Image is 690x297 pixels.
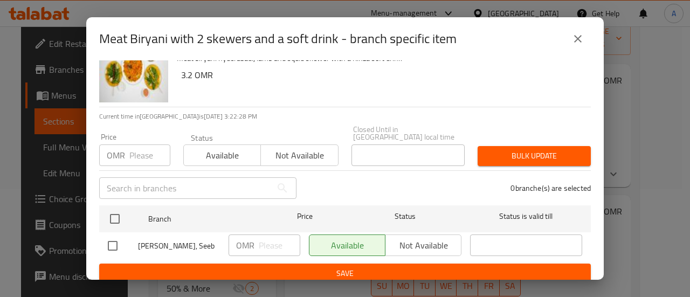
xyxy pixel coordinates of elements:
input: Please enter price [129,144,170,166]
button: Save [99,264,591,284]
span: Save [108,267,582,280]
button: Available [183,144,261,166]
h2: Meat Biryani with 2 skewers and a soft drink - branch specific item [99,30,457,47]
span: Available [188,148,257,163]
p: Meat biryani hyderabadi, lamb and squid skewer with a Kinza soft drink [177,52,582,65]
img: Meat Biryani with 2 skewers and a soft drink [99,33,168,102]
span: Not available [265,148,334,163]
button: Bulk update [478,146,591,166]
button: close [565,26,591,52]
span: Status [349,210,461,223]
input: Search in branches [99,177,272,199]
span: Bulk update [486,149,582,163]
span: Status is valid till [470,210,582,223]
p: Current time in [GEOGRAPHIC_DATA] is [DATE] 3:22:28 PM [99,112,591,121]
p: OMR [107,149,125,162]
input: Please enter price [259,234,300,256]
h6: 3.2 OMR [181,67,582,82]
span: Price [269,210,341,223]
span: [PERSON_NAME], Seeb [138,239,220,253]
span: Branch [148,212,260,226]
button: Not available [260,144,338,166]
p: 0 branche(s) are selected [510,183,591,194]
p: OMR [236,239,254,252]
